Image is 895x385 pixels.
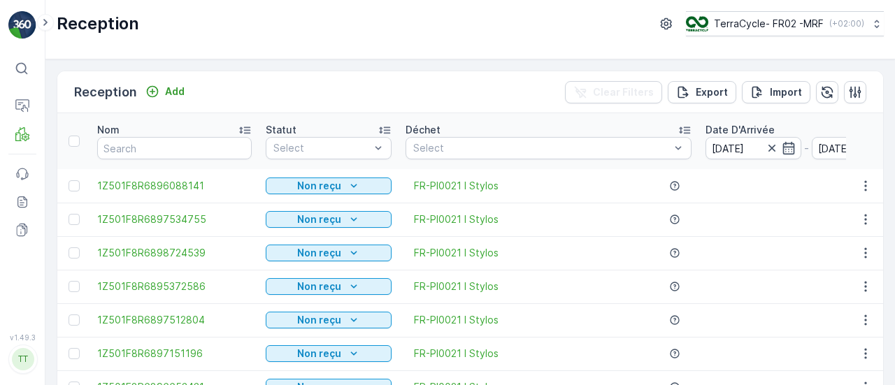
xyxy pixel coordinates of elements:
img: logo [8,11,36,39]
p: Non reçu [297,212,341,226]
p: Export [696,85,728,99]
p: Reception [74,82,137,102]
a: FR-PI0021 I Stylos [414,279,499,293]
p: Reception [57,13,139,35]
a: FR-PI0021 I Stylos [414,212,499,226]
p: Non reçu [297,313,341,327]
button: Non reçu [266,177,392,194]
p: Statut [266,123,296,137]
a: FR-PI0021 I Stylos [414,246,499,260]
div: TT [12,348,34,370]
p: Nom [97,123,120,137]
p: Date D'Arrivée [706,123,775,137]
p: - [804,140,809,157]
p: ( +02:00 ) [829,18,864,29]
div: Toggle Row Selected [69,247,80,259]
p: TerraCycle- FR02 -MRF [714,17,824,31]
p: Non reçu [297,179,341,193]
p: Select [413,141,670,155]
button: Non reçu [266,312,392,328]
a: 1Z501F8R6895372586 [97,279,252,293]
div: Toggle Row Selected [69,180,80,191]
p: Non reçu [297,246,341,260]
input: dd/mm/yyyy [706,137,801,159]
input: Search [97,137,252,159]
p: Déchet [406,123,441,137]
button: Non reçu [266,345,392,362]
a: FR-PI0021 I Stylos [414,347,499,361]
p: Import [770,85,802,99]
a: FR-PI0021 I Stylos [414,313,499,327]
button: Non reçu [266,211,392,228]
button: TerraCycle- FR02 -MRF(+02:00) [686,11,884,36]
p: Non reçu [297,347,341,361]
p: Clear Filters [593,85,654,99]
p: Add [165,85,185,99]
button: TT [8,344,36,374]
a: 1Z501F8R6897512804 [97,313,252,327]
div: Toggle Row Selected [69,348,80,359]
img: terracycle.png [686,16,708,31]
button: Non reçu [266,278,392,295]
button: Non reçu [266,245,392,261]
p: Non reçu [297,279,341,293]
button: Clear Filters [565,81,662,103]
button: Add [140,83,190,100]
div: Toggle Row Selected [69,214,80,225]
a: 1Z501F8R6898724539 [97,246,252,260]
a: 1Z501F8R6897534755 [97,212,252,226]
button: Import [742,81,810,103]
a: 1Z501F8R6896088141 [97,179,252,193]
a: FR-PI0021 I Stylos [414,179,499,193]
p: Select [273,141,370,155]
button: Export [668,81,736,103]
div: Toggle Row Selected [69,281,80,292]
div: Toggle Row Selected [69,314,80,326]
span: v 1.49.3 [8,333,36,342]
a: 1Z501F8R6897151196 [97,347,252,361]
